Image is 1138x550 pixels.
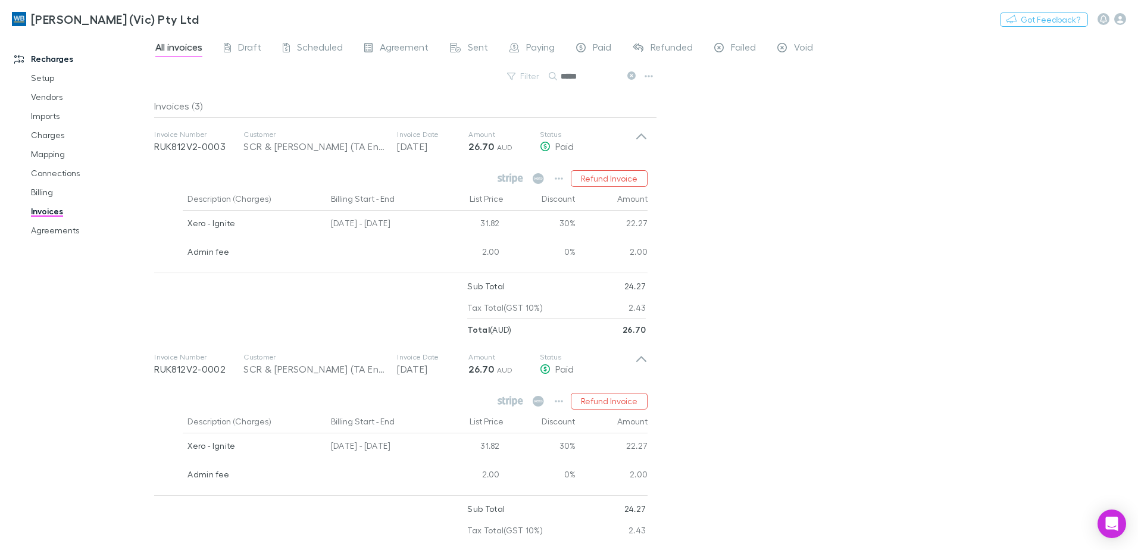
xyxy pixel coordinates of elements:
p: 2.43 [629,520,646,541]
span: Agreement [380,41,429,57]
span: Void [794,41,813,57]
strong: 26.70 [468,140,494,152]
button: Refund Invoice [571,393,648,410]
p: 2.43 [629,297,646,318]
p: Customer [243,352,385,362]
a: [PERSON_NAME] (Vic) Pty Ltd [5,5,206,33]
div: 0% [505,239,576,268]
div: 30% [505,211,576,239]
p: [DATE] [397,139,468,154]
p: Invoice Number [154,130,243,139]
div: 31.82 [433,211,505,239]
div: Invoice NumberRUK812V2-0002CustomerSCR & [PERSON_NAME] (TA Enfilade Plus)Invoice Date[DATE]Amount... [145,340,657,388]
strong: 26.70 [468,363,494,375]
p: Amount [468,130,540,139]
a: Mapping [19,145,161,164]
div: 2.00 [576,239,648,268]
div: Admin fee [187,239,321,264]
p: Status [540,130,635,139]
strong: Total [467,324,490,335]
a: Agreements [19,221,161,240]
h3: [PERSON_NAME] (Vic) Pty Ltd [31,12,199,26]
p: Amount [468,352,540,362]
div: 31.82 [433,433,505,462]
p: Status [540,352,635,362]
p: Invoice Date [397,352,468,362]
a: Charges [19,126,161,145]
p: Tax Total (GST 10%) [467,297,543,318]
div: [DATE] - [DATE] [326,211,433,239]
p: Invoice Date [397,130,468,139]
div: SCR & [PERSON_NAME] (TA Enfilade Plus) [243,139,385,154]
p: Invoice Number [154,352,243,362]
p: 24.27 [624,276,646,297]
a: Recharges [2,49,161,68]
a: Vendors [19,87,161,107]
strong: 26.70 [623,324,646,335]
span: Paid [555,363,574,374]
img: William Buck (Vic) Pty Ltd's Logo [12,12,26,26]
div: 2.00 [433,239,505,268]
div: 22.27 [576,211,648,239]
p: Tax Total (GST 10%) [467,520,543,541]
span: Scheduled [297,41,343,57]
span: All invoices [155,41,202,57]
div: Invoice NumberRUK812V2-0003CustomerSCR & [PERSON_NAME] (TA Enfilade Plus)Invoice Date[DATE]Amount... [145,118,657,165]
span: Paying [526,41,555,57]
div: 2.00 [433,462,505,490]
button: Refund Invoice [571,170,648,187]
span: AUD [497,365,513,374]
span: Draft [238,41,261,57]
div: 2.00 [576,462,648,490]
a: Setup [19,68,161,87]
div: 0% [505,462,576,490]
p: RUK812V2-0002 [154,362,243,376]
span: Failed [731,41,756,57]
p: 24.27 [624,498,646,520]
span: Refunded [651,41,693,57]
div: Xero - Ignite [187,211,321,236]
div: SCR & [PERSON_NAME] (TA Enfilade Plus) [243,362,385,376]
a: Invoices [19,202,161,221]
p: ( AUD ) [467,319,511,340]
p: Customer [243,130,385,139]
span: Paid [555,140,574,152]
p: RUK812V2-0003 [154,139,243,154]
button: Filter [501,69,546,83]
p: Sub Total [467,498,505,520]
div: 22.27 [576,433,648,462]
div: [DATE] - [DATE] [326,433,433,462]
span: Sent [468,41,488,57]
a: Billing [19,183,161,202]
div: Admin fee [187,462,321,487]
span: Paid [593,41,611,57]
div: Xero - Ignite [187,433,321,458]
span: AUD [497,143,513,152]
p: [DATE] [397,362,468,376]
div: Open Intercom Messenger [1098,510,1126,538]
button: Got Feedback? [1000,12,1088,27]
a: Imports [19,107,161,126]
p: Sub Total [467,276,505,297]
div: 30% [505,433,576,462]
a: Connections [19,164,161,183]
